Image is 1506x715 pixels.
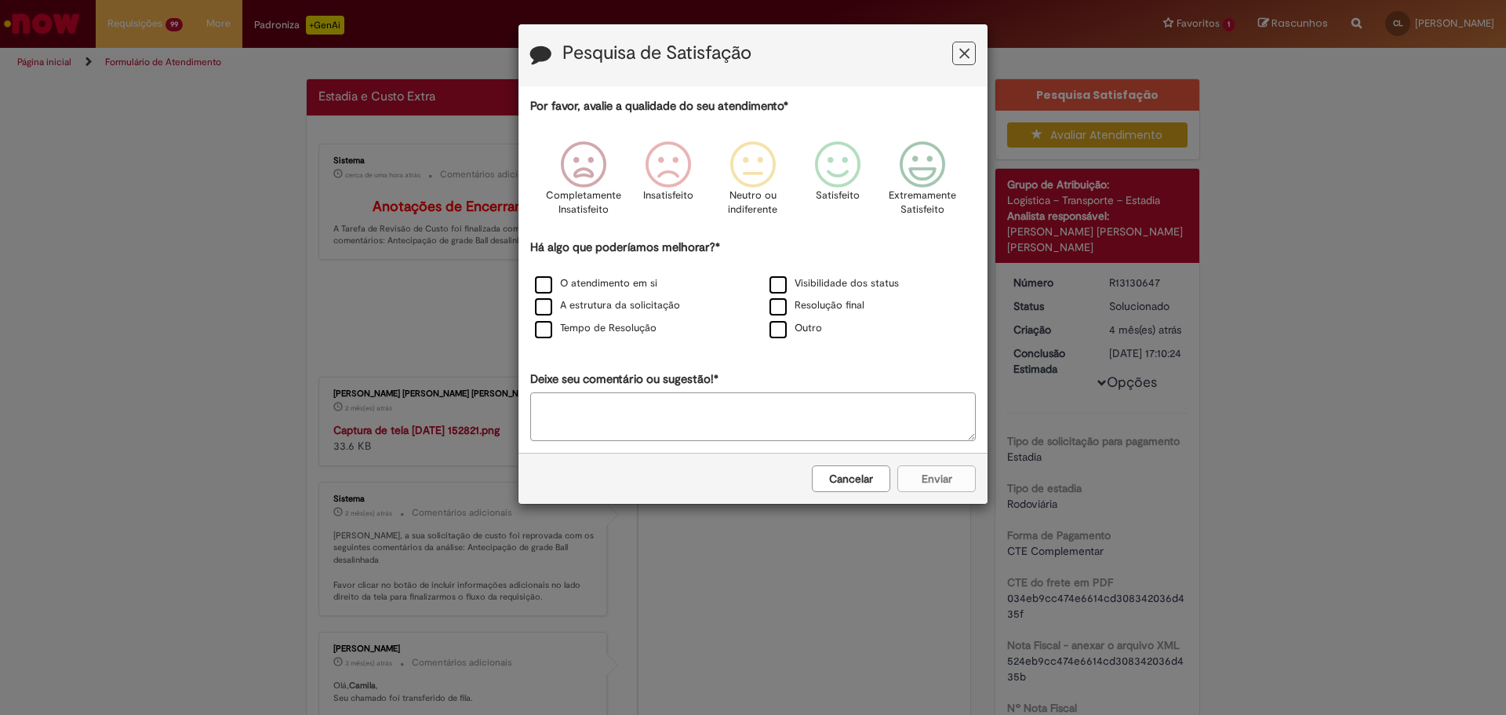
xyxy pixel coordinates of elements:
label: Pesquisa de Satisfação [562,43,751,64]
p: Completamente Insatisfeito [546,188,621,217]
label: A estrutura da solicitação [535,298,680,313]
label: Resolução final [769,298,864,313]
label: O atendimento em si [535,276,657,291]
p: Satisfeito [816,188,860,203]
label: Por favor, avalie a qualidade do seu atendimento* [530,98,788,115]
p: Extremamente Satisfeito [889,188,956,217]
button: Cancelar [812,465,890,492]
div: Extremamente Satisfeito [882,130,962,237]
div: Satisfeito [798,130,878,237]
label: Outro [769,321,822,336]
div: Completamente Insatisfeito [543,130,623,237]
div: Há algo que poderíamos melhorar?* [530,239,976,341]
p: Insatisfeito [643,188,693,203]
label: Tempo de Resolução [535,321,657,336]
p: Neutro ou indiferente [725,188,781,217]
div: Insatisfeito [628,130,708,237]
div: Neutro ou indiferente [713,130,793,237]
label: Deixe seu comentário ou sugestão!* [530,371,718,388]
label: Visibilidade dos status [769,276,899,291]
